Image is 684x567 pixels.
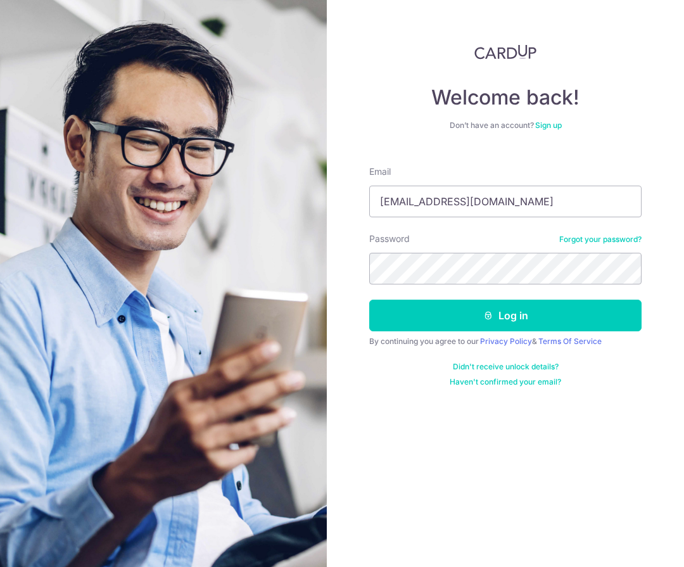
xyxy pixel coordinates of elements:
button: Log in [369,300,642,331]
div: Don’t have an account? [369,120,642,131]
label: Password [369,233,410,245]
label: Email [369,165,391,178]
a: Haven't confirmed your email? [450,377,561,387]
img: CardUp Logo [474,44,536,60]
a: Privacy Policy [480,336,532,346]
a: Didn't receive unlock details? [453,362,559,372]
h4: Welcome back! [369,85,642,110]
a: Sign up [535,120,562,130]
a: Terms Of Service [538,336,602,346]
div: By continuing you agree to our & [369,336,642,347]
a: Forgot your password? [559,234,642,245]
input: Enter your Email [369,186,642,217]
